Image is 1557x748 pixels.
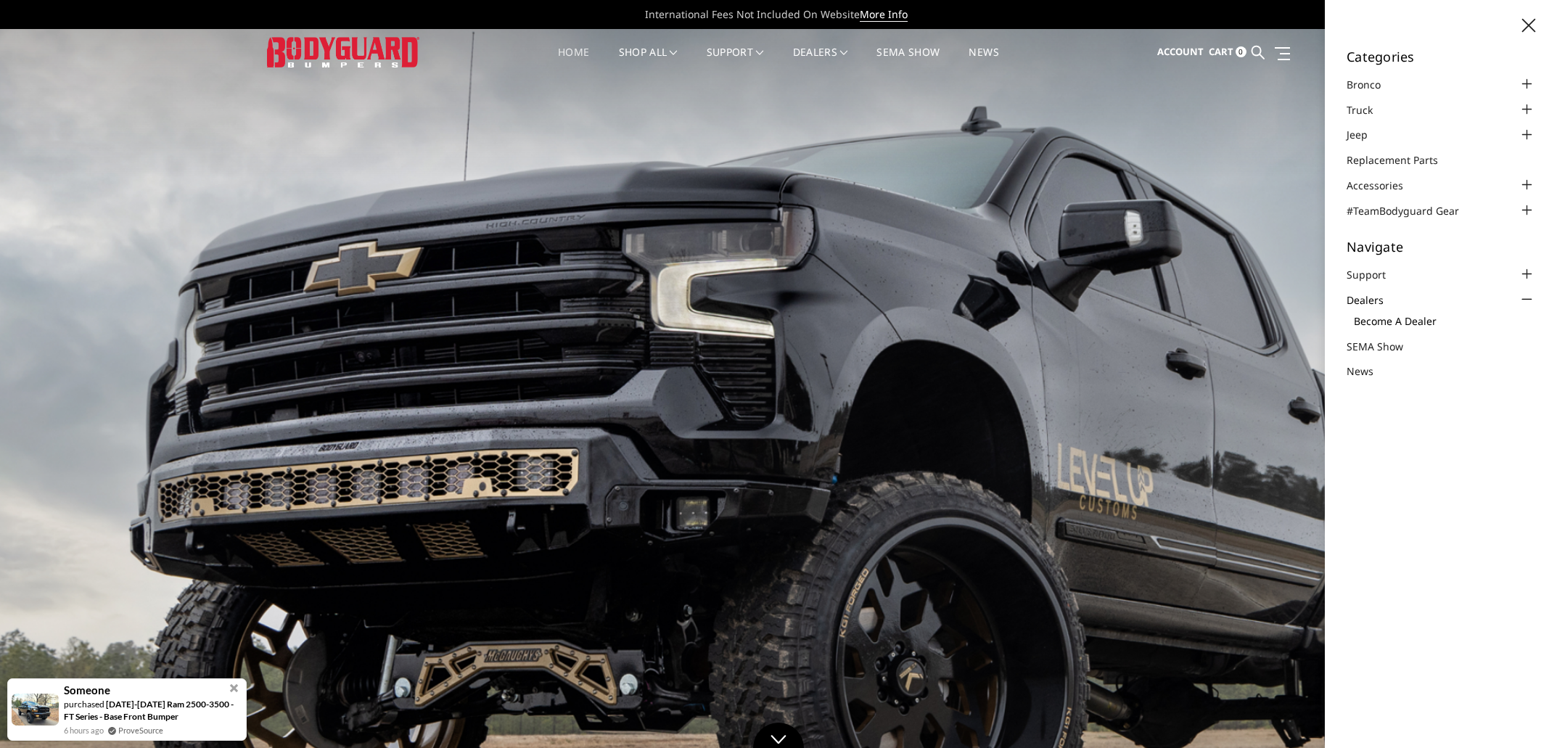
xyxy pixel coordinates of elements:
[267,37,419,67] img: BODYGUARD BUMPERS
[558,47,589,75] a: Home
[1157,45,1204,58] span: Account
[64,724,104,736] span: 6 hours ago
[1347,240,1535,253] h5: Navigate
[1209,45,1233,58] span: Cart
[64,699,104,710] span: purchased
[860,7,908,22] a: More Info
[1347,178,1421,193] a: Accessories
[1347,267,1404,282] a: Support
[793,47,848,75] a: Dealers
[1347,152,1456,168] a: Replacement Parts
[64,684,110,696] span: Someone
[1347,50,1535,63] h5: Categories
[1347,292,1402,308] a: Dealers
[1347,363,1392,379] a: News
[118,724,163,736] a: ProveSource
[619,47,678,75] a: shop all
[753,723,804,748] a: Click to Down
[1354,313,1535,329] a: Become a Dealer
[1347,127,1386,142] a: Jeep
[1236,46,1246,57] span: 0
[64,699,234,722] a: [DATE]-[DATE] Ram 2500-3500 - FT Series - Base Front Bumper
[1157,33,1204,72] a: Account
[876,47,940,75] a: SEMA Show
[1347,203,1477,218] a: #TeamBodyguard Gear
[707,47,764,75] a: Support
[969,47,998,75] a: News
[1347,339,1421,354] a: SEMA Show
[12,694,59,726] img: provesource social proof notification image
[1347,77,1399,92] a: Bronco
[1347,102,1391,118] a: Truck
[1209,33,1246,72] a: Cart 0
[1484,678,1557,748] iframe: Chat Widget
